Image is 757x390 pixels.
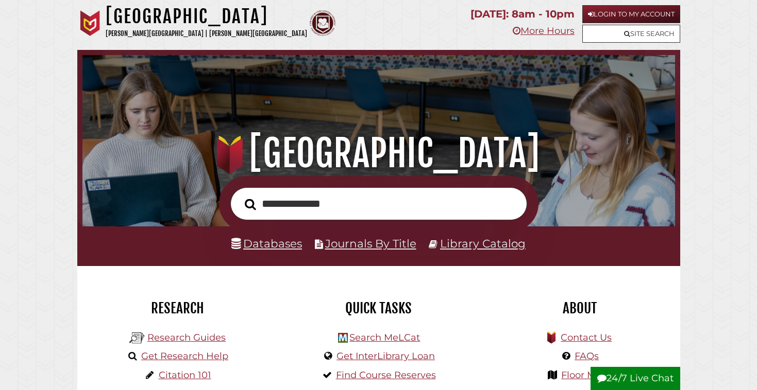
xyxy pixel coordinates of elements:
[582,25,680,43] a: Site Search
[286,299,472,317] h2: Quick Tasks
[487,299,672,317] h2: About
[245,198,256,210] i: Search
[129,330,145,346] img: Hekman Library Logo
[77,10,103,36] img: Calvin University
[141,350,228,362] a: Get Research Help
[513,25,575,37] a: More Hours
[582,5,680,23] a: Login to My Account
[440,237,526,250] a: Library Catalog
[106,28,307,40] p: [PERSON_NAME][GEOGRAPHIC_DATA] | [PERSON_NAME][GEOGRAPHIC_DATA]
[337,350,435,362] a: Get InterLibrary Loan
[94,131,664,176] h1: [GEOGRAPHIC_DATA]
[159,369,211,381] a: Citation 101
[310,10,335,36] img: Calvin Theological Seminary
[336,369,436,381] a: Find Course Reserves
[470,5,575,23] p: [DATE]: 8am - 10pm
[338,333,348,343] img: Hekman Library Logo
[325,237,416,250] a: Journals By Title
[561,369,612,381] a: Floor Maps
[575,350,599,362] a: FAQs
[561,332,612,343] a: Contact Us
[147,332,226,343] a: Research Guides
[240,196,261,213] button: Search
[349,332,420,343] a: Search MeLCat
[231,237,302,250] a: Databases
[85,299,271,317] h2: Research
[106,5,307,28] h1: [GEOGRAPHIC_DATA]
